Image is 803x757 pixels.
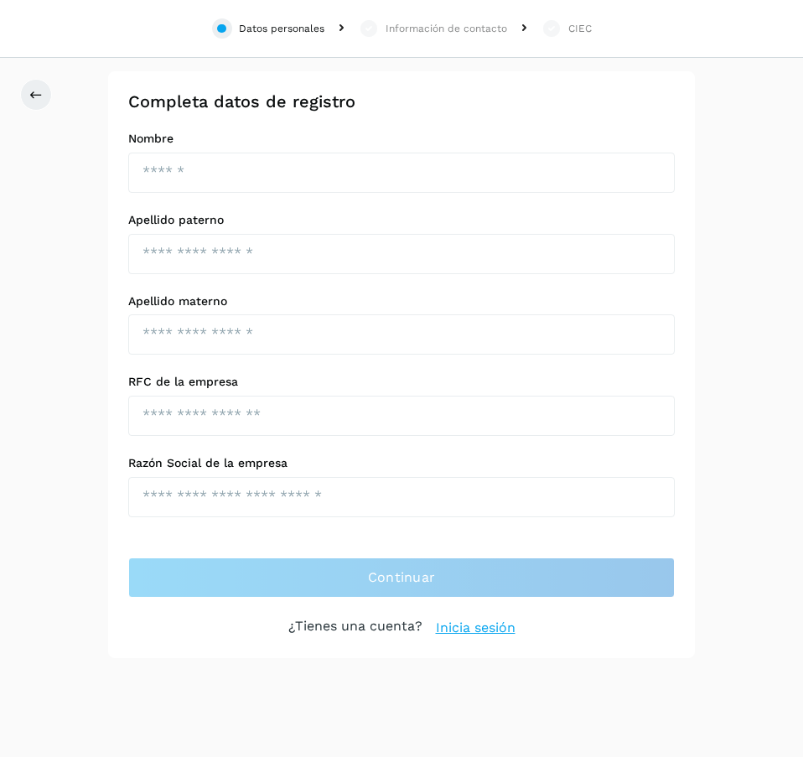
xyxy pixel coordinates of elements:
[128,375,675,389] label: RFC de la empresa
[568,21,592,36] div: CIEC
[128,557,675,598] button: Continuar
[128,456,675,470] label: Razón Social de la empresa
[288,618,422,638] p: ¿Tienes una cuenta?
[239,21,324,36] div: Datos personales
[368,568,436,587] span: Continuar
[436,618,515,638] a: Inicia sesión
[386,21,507,36] div: Información de contacto
[128,132,675,146] label: Nombre
[128,91,675,111] h2: Completa datos de registro
[128,213,675,227] label: Apellido paterno
[128,294,675,309] label: Apellido materno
